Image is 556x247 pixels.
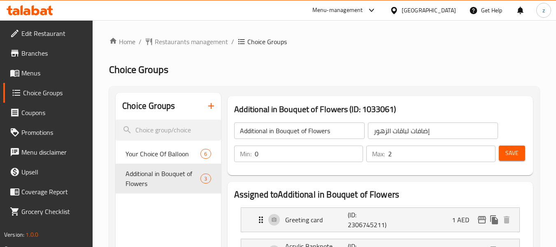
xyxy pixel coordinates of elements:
[126,149,200,159] span: Your Choice Of Balloon
[116,120,221,141] input: search
[476,214,488,226] button: edit
[234,204,526,235] li: Expand
[231,37,234,47] li: /
[312,5,363,15] div: Menu-management
[3,63,93,83] a: Menus
[3,202,93,221] a: Grocery Checklist
[201,150,210,158] span: 6
[21,207,86,216] span: Grocery Checklist
[126,169,200,188] span: Additional in Bouquet of Flowers
[3,103,93,122] a: Coupons
[488,214,500,226] button: duplicate
[21,187,86,197] span: Coverage Report
[3,122,93,142] a: Promotions
[21,127,86,137] span: Promotions
[21,108,86,118] span: Coupons
[21,68,86,78] span: Menus
[200,149,211,159] div: Choices
[247,37,287,47] span: Choice Groups
[542,6,545,15] span: z
[505,148,519,158] span: Save
[3,43,93,63] a: Branches
[23,88,86,98] span: Choice Groups
[452,215,476,225] p: 1 AED
[21,28,86,38] span: Edit Restaurant
[155,37,228,47] span: Restaurants management
[372,149,385,159] p: Max:
[145,37,228,47] a: Restaurants management
[402,6,456,15] div: [GEOGRAPHIC_DATA]
[122,100,175,112] h2: Choice Groups
[21,167,86,177] span: Upsell
[21,147,86,157] span: Menu disclaimer
[4,229,24,240] span: Version:
[499,146,525,161] button: Save
[241,208,519,232] div: Expand
[109,37,540,47] nav: breadcrumb
[116,144,221,164] div: Your Choice Of Balloon6
[500,214,513,226] button: delete
[3,182,93,202] a: Coverage Report
[109,37,135,47] a: Home
[234,103,526,116] h3: Additional in Bouquet of Flowers (ID: 1033061)
[116,164,221,193] div: Additional in Bouquet of Flowers3
[139,37,142,47] li: /
[285,215,348,225] p: Greeting card
[26,229,38,240] span: 1.0.0
[21,48,86,58] span: Branches
[240,149,251,159] p: Min:
[348,210,390,230] p: (ID: 2306745211)
[201,175,210,183] span: 3
[3,162,93,182] a: Upsell
[109,60,168,79] span: Choice Groups
[3,142,93,162] a: Menu disclaimer
[3,24,93,43] a: Edit Restaurant
[3,83,93,103] a: Choice Groups
[234,188,526,201] h2: Assigned to Additional in Bouquet of Flowers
